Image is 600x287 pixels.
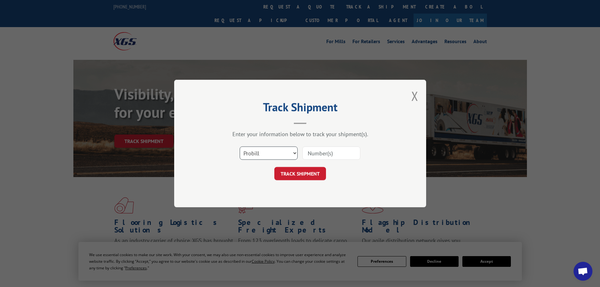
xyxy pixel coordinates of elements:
[206,103,395,115] h2: Track Shipment
[302,146,360,160] input: Number(s)
[206,130,395,138] div: Enter your information below to track your shipment(s).
[411,88,418,104] button: Close modal
[274,167,326,180] button: TRACK SHIPMENT
[574,262,592,281] a: Open chat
